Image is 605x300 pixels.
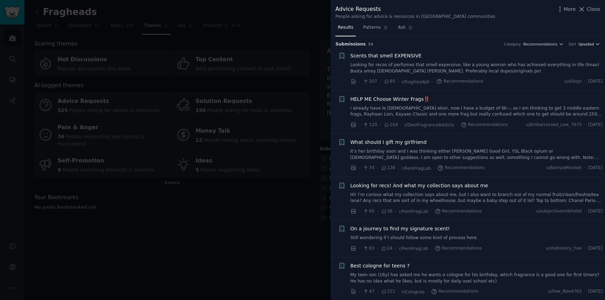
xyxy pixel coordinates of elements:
span: · [584,288,586,295]
span: · [433,165,435,172]
span: Recommendations [435,208,482,215]
a: Patterns [361,22,390,36]
span: r/Colognes [402,289,425,294]
span: u/subjectivemilkhotel [536,208,582,215]
span: 74 [363,165,374,171]
span: Upvoted [578,42,594,47]
a: Ask [396,22,416,36]
button: Close [578,6,600,13]
span: Recommendations [523,42,557,47]
span: [DATE] [588,245,603,252]
button: Upvoted [578,42,600,47]
a: Scents that smell EXPENSIVE [350,52,422,60]
span: · [359,165,360,172]
a: What should I gift my girlfriend [350,139,427,146]
span: Patterns [363,25,381,31]
div: Sort [569,42,576,47]
span: 120 [363,122,377,128]
span: Close [587,6,600,13]
span: u/allzzjn [564,78,582,85]
span: · [432,78,433,85]
span: 136 [381,165,395,171]
span: · [584,122,586,128]
span: [DATE] [588,122,603,128]
span: More [564,6,576,13]
div: Advice Requests [335,5,495,14]
span: · [380,121,381,128]
span: r/DesiFragranceAddicts [404,123,454,127]
div: Category [504,42,521,47]
span: 104 [384,122,398,128]
span: [DATE] [588,208,603,215]
span: [DATE] [588,165,603,171]
span: · [359,78,360,85]
span: 85 [384,78,395,85]
button: Recommendations [523,42,563,47]
a: Looking for recos of perfumes that smell expensive, like a young woman who has achieved everythin... [350,62,603,74]
span: u/Few_Bee4763 [548,288,582,295]
span: · [395,208,396,215]
span: Results [338,25,353,31]
span: · [359,208,360,215]
span: · [377,245,378,252]
div: People asking for advice & resources in [GEOGRAPHIC_DATA] communities [335,14,495,20]
span: Recommendations [435,245,482,252]
span: · [398,288,399,295]
span: · [377,165,378,172]
span: · [359,121,360,128]
span: · [401,121,402,128]
span: · [457,121,458,128]
span: · [377,288,378,295]
span: · [398,165,399,172]
span: · [359,245,360,252]
span: · [584,208,586,215]
a: Best cologne for teens ? [350,262,410,270]
span: · [427,288,429,295]
span: Recommendations [431,288,478,295]
span: · [584,78,586,85]
span: · [431,208,432,215]
span: 221 [381,288,395,295]
span: Submission s [335,41,366,48]
span: u/Embarrassed_Low_7675 [526,122,582,128]
span: · [359,288,360,295]
a: Looking for recs! And what my collection says about me [350,182,488,189]
span: Recommendations [437,165,485,171]
a: Results [335,22,356,36]
span: r/fragheadph [402,79,430,84]
span: r/FemFragLab [399,246,429,251]
span: 63 [363,245,374,252]
span: 207 [363,78,377,85]
span: · [380,78,381,85]
span: · [398,78,399,85]
span: [DATE] [588,288,603,295]
span: 36 [381,208,392,215]
a: On a journey to find my signature scent! [350,225,450,232]
a: My teen son (16y) has asked me he wants a cologne for his birthday, which fragrance is a good one... [350,272,603,284]
span: · [584,245,586,252]
a: It’s her birthday soon and i was thinking either [PERSON_NAME] Good Girl, YSL Black opium or [DEM... [350,148,603,161]
span: 65 [363,208,374,215]
button: More [556,6,576,13]
span: r/FemFragLab [399,209,429,214]
span: u/BaniyaMindset [546,165,582,171]
span: · [395,245,396,252]
span: · [377,208,378,215]
span: [DATE] [588,78,603,85]
span: u/stationery_hoe [546,245,582,252]
span: · [584,165,586,171]
a: Still wondering if I should follow some kind of process here. [350,235,603,241]
span: Recommendations [436,78,484,85]
span: 24 [381,245,392,252]
span: 47 [363,288,374,295]
span: Recommendations [461,122,508,128]
span: · [431,245,432,252]
a: i already have le [DEMOGRAPHIC_DATA] elixir, now I have a budget of 6k~, so I am thinking to get ... [350,105,603,118]
span: Ask [398,25,406,31]
a: HELP ME Choose Winter Frags‼️ [350,96,430,103]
